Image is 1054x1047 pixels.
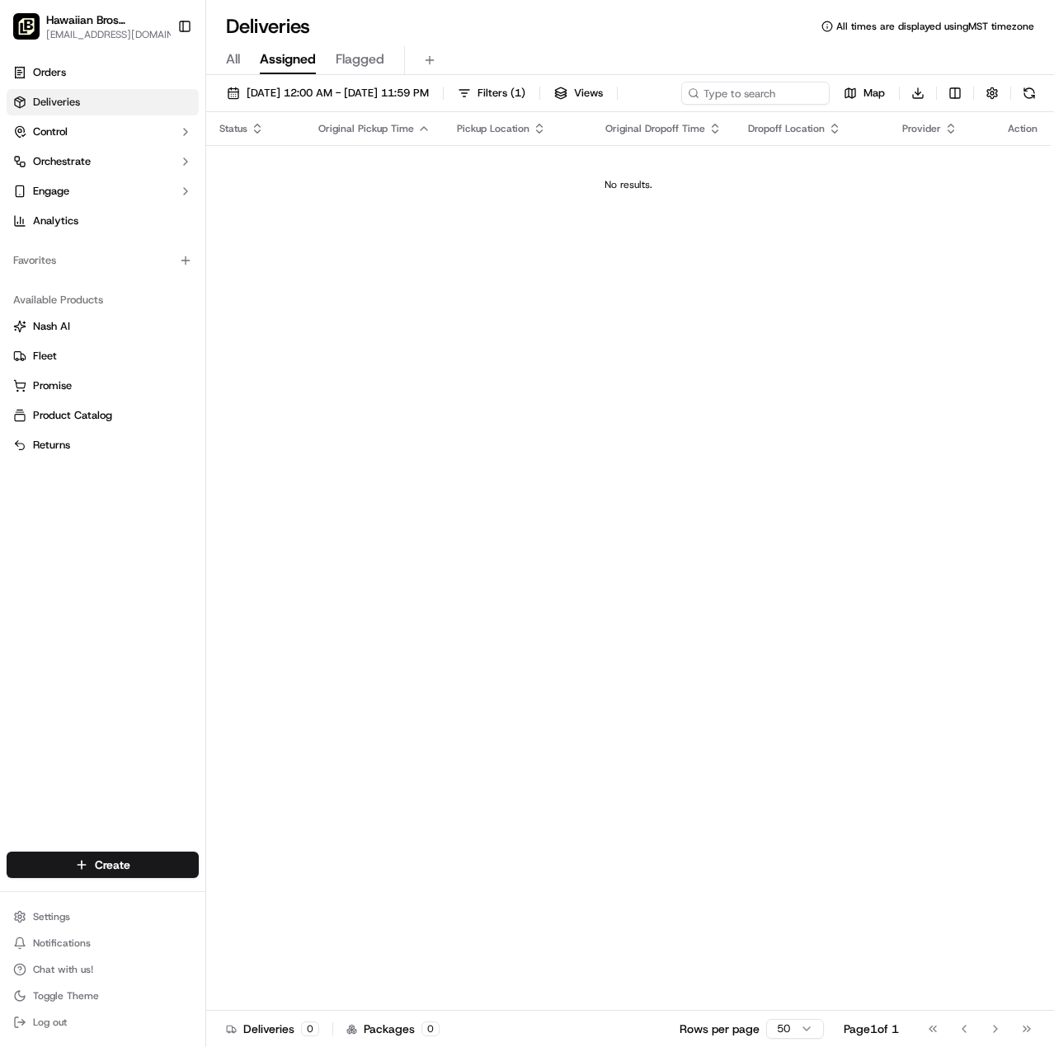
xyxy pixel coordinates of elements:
span: Control [33,124,68,139]
button: Fleet [7,343,199,369]
button: Hawaiian Bros (Tucson_AZ_S. Wilmot)Hawaiian Bros (Tucson_AZ_S. [GEOGRAPHIC_DATA])[EMAIL_ADDRESS][... [7,7,171,46]
span: Log out [33,1016,67,1029]
button: Orchestrate [7,148,199,175]
span: Nash AI [33,319,70,334]
span: Map [863,86,885,101]
span: ( 1 ) [511,86,525,101]
span: Chat with us! [33,963,93,976]
span: Views [574,86,603,101]
div: 0 [301,1021,319,1036]
div: Page 1 of 1 [844,1021,899,1037]
span: Flagged [336,49,384,69]
button: Views [547,82,610,105]
span: All times are displayed using MST timezone [836,20,1034,33]
span: Notifications [33,937,91,950]
button: Control [7,119,199,145]
span: Provider [902,122,941,135]
div: Packages [346,1021,440,1037]
span: Returns [33,438,70,453]
button: Notifications [7,932,199,955]
a: Fleet [13,349,192,364]
div: 0 [421,1021,440,1036]
div: Deliveries [226,1021,319,1037]
span: Fleet [33,349,57,364]
span: Promise [33,378,72,393]
h1: Deliveries [226,13,310,40]
button: Log out [7,1011,199,1034]
span: Filters [478,86,525,101]
input: Type to search [681,82,830,105]
button: Hawaiian Bros (Tucson_AZ_S. [GEOGRAPHIC_DATA]) [46,12,164,28]
button: Nash AI [7,313,199,340]
span: Toggle Theme [33,989,99,1002]
span: Dropoff Location [748,122,825,135]
a: Orders [7,59,199,86]
span: [DATE] 12:00 AM - [DATE] 11:59 PM [247,86,429,101]
a: Product Catalog [13,408,192,423]
a: Returns [13,438,192,453]
button: Filters(1) [450,82,533,105]
button: Create [7,852,199,878]
button: [DATE] 12:00 AM - [DATE] 11:59 PM [219,82,436,105]
div: Favorites [7,247,199,274]
a: Nash AI [13,319,192,334]
img: Hawaiian Bros (Tucson_AZ_S. Wilmot) [13,13,40,40]
button: Promise [7,373,199,399]
a: Analytics [7,208,199,234]
span: Analytics [33,214,78,228]
a: Deliveries [7,89,199,115]
span: Pickup Location [457,122,529,135]
span: Product Catalog [33,408,112,423]
span: Create [95,857,130,873]
span: Original Pickup Time [318,122,414,135]
a: Promise [13,378,192,393]
span: Assigned [260,49,316,69]
button: Toggle Theme [7,984,199,1007]
button: Map [836,82,892,105]
p: Rows per page [680,1021,760,1037]
span: All [226,49,240,69]
span: Engage [33,184,69,199]
div: No results. [213,178,1044,191]
button: [EMAIL_ADDRESS][DOMAIN_NAME] [46,28,182,41]
span: Deliveries [33,95,80,110]
button: Engage [7,178,199,204]
button: Settings [7,905,199,928]
span: Original Dropoff Time [605,122,705,135]
div: Available Products [7,287,199,313]
div: Action [1008,122,1038,135]
span: Settings [33,910,70,923]
button: Refresh [1018,82,1041,105]
button: Chat with us! [7,958,199,981]
button: Returns [7,432,199,458]
span: Status [219,122,247,135]
button: Product Catalog [7,402,199,429]
span: Orchestrate [33,154,91,169]
span: Orders [33,65,66,80]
